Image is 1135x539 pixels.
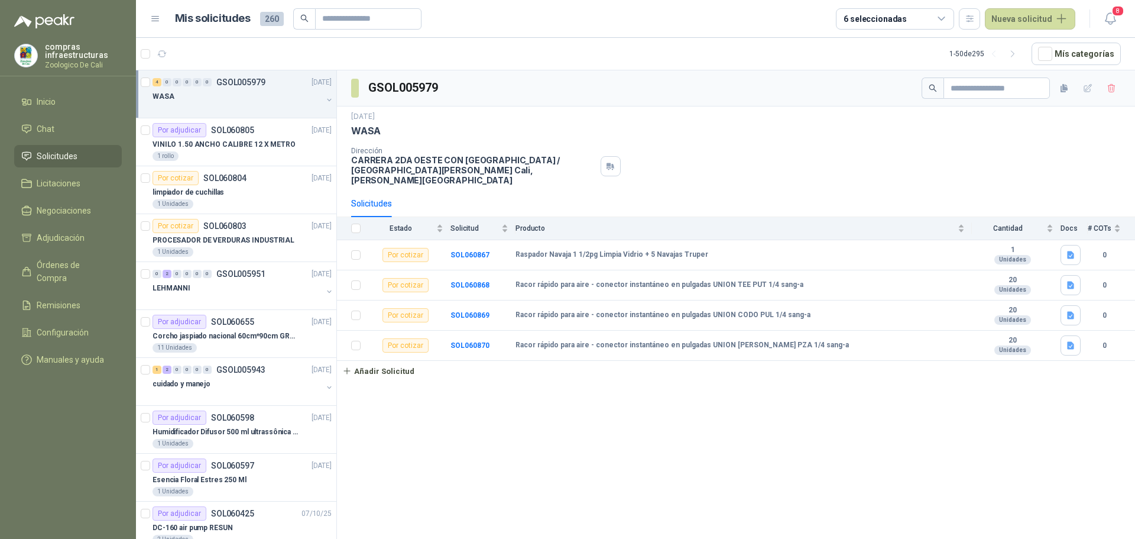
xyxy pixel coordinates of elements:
p: Humidificador Difusor 500 ml ultrassônica Residencial Ultrassônico 500ml con voltaje de blanco [153,427,300,438]
div: 1 Unidades [153,247,193,257]
a: SOL060869 [450,311,489,319]
div: Por adjudicar [153,123,206,137]
p: Dirección [351,147,596,155]
p: 07/10/25 [301,508,332,519]
div: 0 [173,270,181,278]
p: GSOL005943 [216,366,265,374]
a: Chat [14,118,122,140]
a: Por cotizarSOL060804[DATE] limpiador de cuchillas1 Unidades [136,166,336,214]
p: Zoologico De Cali [45,62,122,69]
div: Unidades [994,255,1031,264]
span: Negociaciones [37,204,91,217]
p: [DATE] [312,269,332,280]
span: Configuración [37,326,89,339]
span: Adjudicación [37,231,85,244]
span: Producto [515,224,955,233]
p: SOL060425 [211,509,254,518]
div: Por cotizar [382,308,429,322]
div: 1 [153,366,161,374]
div: Por cotizar [382,278,429,292]
p: PROCESADOR DE VERDURAS INDUSTRIAL [153,235,294,246]
div: 11 Unidades [153,343,197,353]
div: 0 [203,366,212,374]
a: Por adjudicarSOL060598[DATE] Humidificador Difusor 500 ml ultrassônica Residencial Ultrassônico 5... [136,406,336,454]
a: Licitaciones [14,172,122,195]
span: Órdenes de Compra [37,259,111,285]
span: Remisiones [37,299,80,312]
p: LEHMANNI [153,283,190,294]
div: 0 [193,270,202,278]
p: GSOL005979 [216,78,265,86]
div: 6 seleccionadas [844,12,907,25]
img: Logo peakr [14,14,74,28]
b: 20 [972,336,1053,346]
div: Unidades [994,315,1031,325]
div: 0 [173,366,181,374]
div: 1 Unidades [153,487,193,496]
span: Inicio [37,95,56,108]
th: Solicitud [450,217,515,240]
div: 0 [203,270,212,278]
p: [DATE] [312,77,332,88]
b: 1 [972,246,1053,255]
b: 20 [972,276,1053,285]
div: 1 Unidades [153,199,193,209]
div: Solicitudes [351,197,392,210]
th: Cantidad [972,217,1061,240]
div: Por adjudicar [153,506,206,521]
div: 0 [183,270,192,278]
div: 1 rollo [153,151,179,161]
b: 0 [1088,280,1121,291]
button: Mís categorías [1032,43,1121,65]
p: [DATE] [312,173,332,184]
p: [DATE] [312,364,332,376]
p: WASA [351,125,381,137]
div: Por cotizar [382,248,429,262]
a: Órdenes de Compra [14,254,122,289]
p: SOL060598 [211,414,254,422]
span: Licitaciones [37,177,80,190]
a: Solicitudes [14,145,122,167]
b: Racor rápido para aire - conector instantáneo en pulgadas UNION CODO PUL 1/4 sang-a [515,311,810,320]
a: Por adjudicarSOL060655[DATE] Corcho jaspiado nacional 60cm*90cm GROSOR 8MM11 Unidades [136,310,336,358]
b: Racor rápido para aire - conector instantáneo en pulgadas UNION TEE PUT 1/4 sang-a [515,280,803,290]
div: 0 [183,366,192,374]
p: SOL060597 [211,461,254,470]
div: 0 [203,78,212,86]
p: [DATE] [312,317,332,328]
p: VINILO 1.50 ANCHO CALIBRE 12 X METRO [153,139,296,150]
h1: Mis solicitudes [175,10,251,27]
p: compras infraestructuras [45,43,122,59]
p: SOL060655 [211,318,254,326]
a: Por adjudicarSOL060805[DATE] VINILO 1.50 ANCHO CALIBRE 12 X METRO1 rollo [136,118,336,166]
span: Solicitudes [37,150,77,163]
p: Esencia Floral Estres 250 Ml [153,475,247,486]
b: SOL060868 [450,281,489,289]
th: Producto [515,217,972,240]
b: Raspador Navaja 1 1/2pg Limpia Vidrio + 5 Navajas Truper [515,250,708,260]
button: 8 [1100,8,1121,30]
a: Por adjudicarSOL060597[DATE] Esencia Floral Estres 250 Ml1 Unidades [136,454,336,502]
span: search [929,84,937,92]
div: Unidades [994,285,1031,295]
p: cuidado y manejo [153,379,210,390]
button: Nueva solicitud [985,8,1075,30]
a: Negociaciones [14,199,122,222]
span: Cantidad [972,224,1044,233]
div: Por adjudicar [153,411,206,425]
span: search [300,14,309,22]
a: SOL060870 [450,341,489,350]
a: 0 2 0 0 0 0 GSOL005951[DATE] LEHMANNI [153,267,334,305]
a: Remisiones [14,294,122,317]
b: 0 [1088,340,1121,351]
div: Por cotizar [153,219,199,233]
a: Añadir Solicitud [337,361,1135,381]
p: SOL060803 [203,222,247,230]
h3: GSOL005979 [368,79,440,97]
div: Unidades [994,346,1031,355]
div: 1 - 50 de 295 [949,44,1022,63]
p: SOL060804 [203,174,247,182]
span: Manuales y ayuda [37,353,104,366]
a: 4 0 0 0 0 0 GSOL005979[DATE] WASA [153,75,334,113]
